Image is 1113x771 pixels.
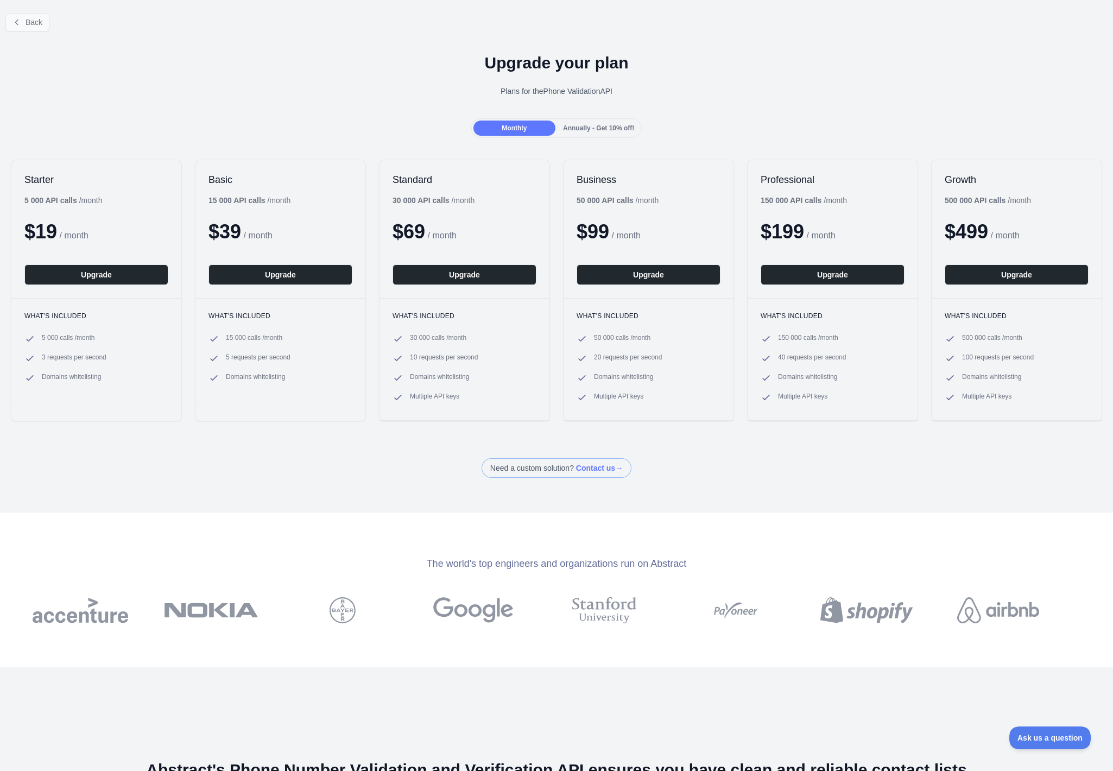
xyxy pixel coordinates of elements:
[577,196,634,205] b: 50 000 API calls
[393,173,536,186] h2: Standard
[393,196,450,205] b: 30 000 API calls
[761,196,821,205] b: 150 000 API calls
[577,195,659,206] div: / month
[577,173,720,186] h2: Business
[761,220,804,243] span: $ 199
[393,195,475,206] div: / month
[577,220,609,243] span: $ 99
[761,173,905,186] h2: Professional
[1009,726,1091,749] iframe: Toggle Customer Support
[761,195,847,206] div: / month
